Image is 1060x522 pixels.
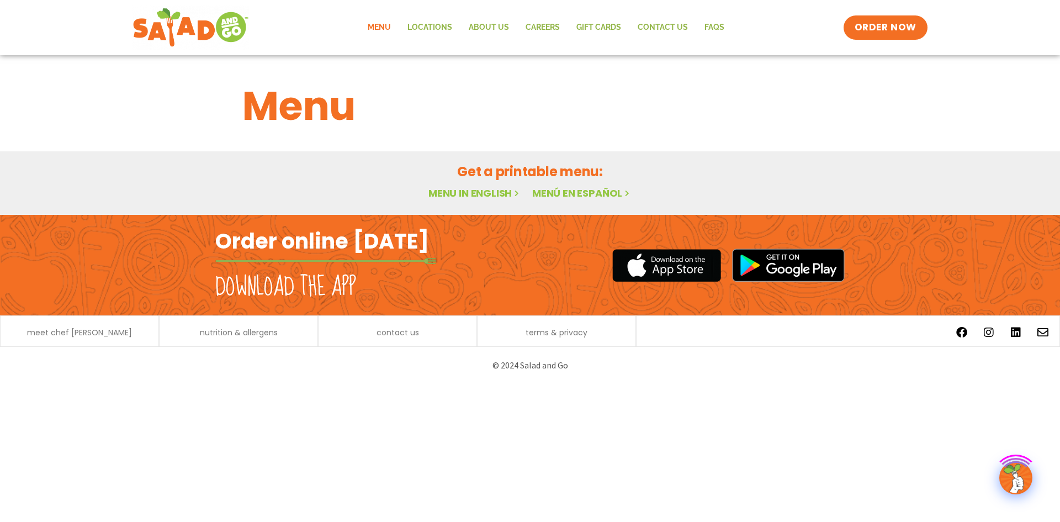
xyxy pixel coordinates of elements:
[612,247,721,283] img: appstore
[200,329,278,336] a: nutrition & allergens
[27,329,132,336] a: meet chef [PERSON_NAME]
[568,15,629,40] a: GIFT CARDS
[242,162,818,181] h2: Get a printable menu:
[215,228,429,255] h2: Order online [DATE]
[215,272,356,303] h2: Download the app
[377,329,419,336] a: contact us
[359,15,733,40] nav: Menu
[629,15,696,40] a: Contact Us
[526,329,587,336] a: terms & privacy
[460,15,517,40] a: About Us
[732,249,845,282] img: google_play
[428,186,521,200] a: Menu in English
[844,15,928,40] a: ORDER NOW
[532,186,632,200] a: Menú en español
[132,6,249,50] img: new-SAG-logo-768×292
[696,15,733,40] a: FAQs
[215,258,436,264] img: fork
[399,15,460,40] a: Locations
[855,21,916,34] span: ORDER NOW
[517,15,568,40] a: Careers
[221,358,839,373] p: © 2024 Salad and Go
[359,15,399,40] a: Menu
[242,76,818,136] h1: Menu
